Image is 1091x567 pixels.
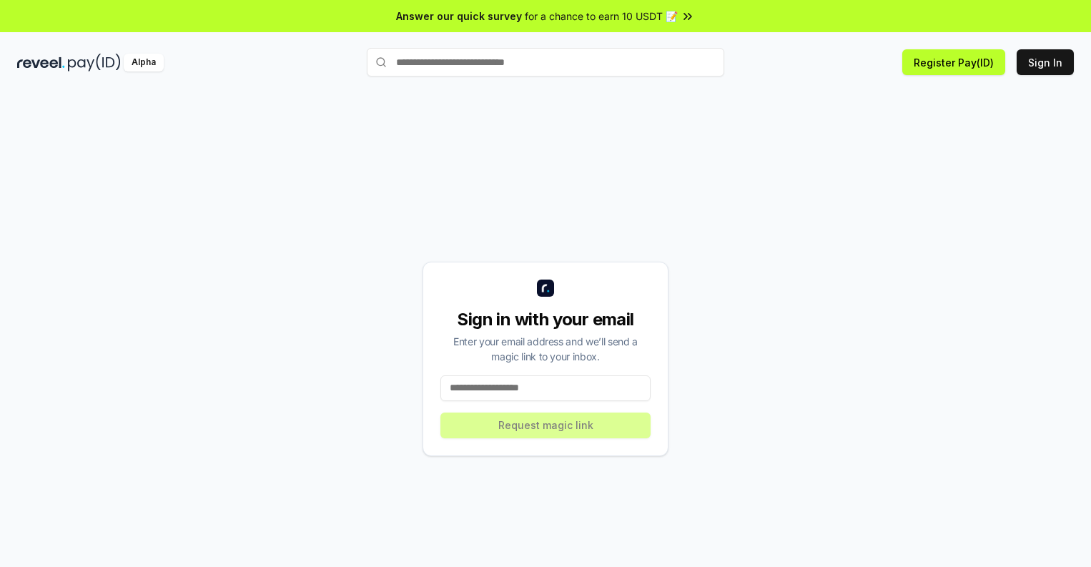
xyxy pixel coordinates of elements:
span: for a chance to earn 10 USDT 📝 [525,9,678,24]
img: reveel_dark [17,54,65,72]
button: Register Pay(ID) [902,49,1005,75]
span: Answer our quick survey [396,9,522,24]
img: logo_small [537,280,554,297]
button: Sign In [1017,49,1074,75]
div: Alpha [124,54,164,72]
div: Sign in with your email [440,308,651,331]
img: pay_id [68,54,121,72]
div: Enter your email address and we’ll send a magic link to your inbox. [440,334,651,364]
